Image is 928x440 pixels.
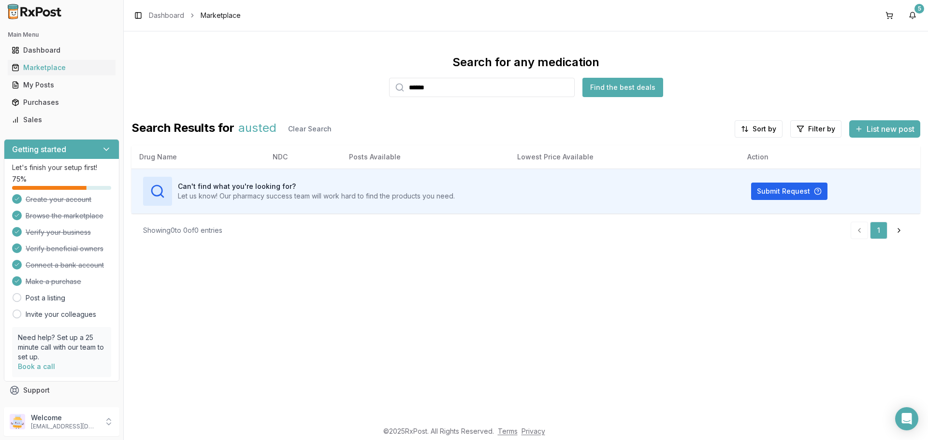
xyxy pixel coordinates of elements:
[238,120,276,138] span: austed
[895,407,918,430] div: Open Intercom Messenger
[914,4,924,14] div: 5
[178,182,455,191] h3: Can't find what you're looking for?
[849,120,920,138] button: List new post
[26,293,65,303] a: Post a listing
[18,362,55,370] a: Book a call
[178,191,455,201] p: Let us know! Our pharmacy success team will work hard to find the products you need.
[12,143,66,155] h3: Getting started
[12,45,112,55] div: Dashboard
[31,423,98,430] p: [EMAIL_ADDRESS][DOMAIN_NAME]
[12,98,112,107] div: Purchases
[851,222,909,239] nav: pagination
[8,111,116,128] a: Sales
[10,414,25,429] img: User avatar
[849,125,920,135] a: List new post
[26,211,103,221] span: Browse the marketplace
[265,145,341,169] th: NDC
[201,11,241,20] span: Marketplace
[582,78,663,97] button: Find the best deals
[26,227,91,237] span: Verify your business
[905,8,920,23] button: 5
[131,120,234,138] span: Search Results for
[26,195,91,204] span: Create your account
[143,226,222,235] div: Showing 0 to 0 of 0 entries
[790,120,841,138] button: Filter by
[4,43,119,58] button: Dashboard
[735,120,783,138] button: Sort by
[4,95,119,110] button: Purchases
[4,382,119,399] button: Support
[4,4,66,19] img: RxPost Logo
[4,60,119,75] button: Marketplace
[498,427,518,435] a: Terms
[870,222,887,239] a: 1
[12,63,112,72] div: Marketplace
[26,277,81,286] span: Make a purchase
[8,42,116,59] a: Dashboard
[18,333,105,362] p: Need help? Set up a 25 minute call with our team to set up.
[739,145,920,169] th: Action
[341,145,509,169] th: Posts Available
[4,399,119,416] button: Feedback
[31,413,98,423] p: Welcome
[131,145,265,169] th: Drug Name
[4,112,119,128] button: Sales
[889,222,909,239] a: Go to next page
[26,310,96,319] a: Invite your colleagues
[23,403,56,412] span: Feedback
[26,260,104,270] span: Connect a bank account
[8,94,116,111] a: Purchases
[26,244,103,254] span: Verify beneficial owners
[8,31,116,39] h2: Main Menu
[522,427,545,435] a: Privacy
[509,145,739,169] th: Lowest Price Available
[8,59,116,76] a: Marketplace
[867,123,914,135] span: List new post
[12,80,112,90] div: My Posts
[452,55,599,70] div: Search for any medication
[12,163,111,172] p: Let's finish your setup first!
[149,11,184,20] a: Dashboard
[8,76,116,94] a: My Posts
[12,115,112,125] div: Sales
[4,77,119,93] button: My Posts
[751,183,827,200] button: Submit Request
[149,11,241,20] nav: breadcrumb
[753,124,776,134] span: Sort by
[280,120,339,138] button: Clear Search
[12,174,27,184] span: 75 %
[808,124,835,134] span: Filter by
